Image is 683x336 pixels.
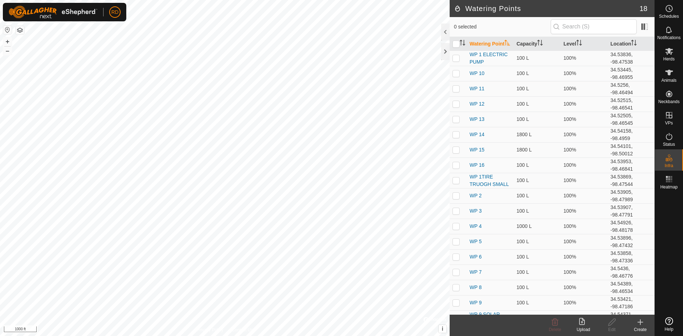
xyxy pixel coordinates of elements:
[608,81,655,96] td: 34.5256, -98.46494
[537,41,543,47] p-sorticon: Activate to sort
[470,174,509,187] a: WP 1TIRE TRUOGH SMALL
[514,37,561,51] th: Capacity
[608,127,655,142] td: 34.54158, -98.4959
[460,41,465,47] p-sorticon: Activate to sort
[504,41,510,47] p-sorticon: Activate to sort
[514,127,561,142] td: 1800 L
[514,50,561,66] td: 100 L
[608,219,655,234] td: 34.54926, -98.48178
[470,86,485,91] a: WP 11
[660,185,678,189] span: Heatmap
[470,208,482,214] a: WP 3
[626,326,655,333] div: Create
[598,326,626,333] div: Edit
[470,284,482,290] a: WP 8
[549,327,561,332] span: Delete
[608,188,655,203] td: 34.53905, -98.47989
[470,101,485,107] a: WP 12
[663,57,674,61] span: Herds
[16,26,24,34] button: Map Layers
[454,23,551,31] span: 0 selected
[563,54,605,62] div: 100%
[514,81,561,96] td: 100 L
[563,207,605,215] div: 100%
[608,173,655,188] td: 34.53869, -98.47544
[470,239,482,244] a: WP 5
[470,147,485,153] a: WP 15
[514,66,561,81] td: 100 L
[470,311,500,325] a: WP 9 SOLAR PUMPING
[563,70,605,77] div: 100%
[514,112,561,127] td: 100 L
[608,158,655,173] td: 34.53953, -98.46841
[514,158,561,173] td: 100 L
[608,280,655,295] td: 34.54389, -98.46534
[665,121,673,125] span: VPs
[514,96,561,112] td: 100 L
[3,47,12,55] button: –
[514,219,561,234] td: 1000 L
[563,131,605,138] div: 100%
[470,193,482,198] a: WP 2
[470,269,482,275] a: WP 7
[563,146,605,154] div: 100%
[470,52,508,65] a: WP 1 ELECTRIC PUMP
[608,112,655,127] td: 34.52505, -98.46545
[514,280,561,295] td: 100 L
[470,70,485,76] a: WP 10
[470,300,482,305] a: WP 9
[665,164,673,168] span: Infra
[608,265,655,280] td: 34.5436, -98.46776
[563,314,605,322] div: 100%
[439,325,446,333] button: i
[640,3,647,14] span: 18
[470,223,482,229] a: WP 4
[608,66,655,81] td: 34.53445, -98.46955
[658,100,679,104] span: Neckbands
[663,142,675,146] span: Status
[3,26,12,34] button: Reset Map
[608,96,655,112] td: 34.52515, -98.46541
[514,295,561,310] td: 100 L
[514,142,561,158] td: 1800 L
[111,9,118,16] span: RD
[467,37,514,51] th: Watering Point
[608,50,655,66] td: 34.53836, -98.47538
[470,132,485,137] a: WP 14
[563,299,605,306] div: 100%
[659,14,679,18] span: Schedules
[514,188,561,203] td: 100 L
[514,203,561,219] td: 100 L
[514,234,561,249] td: 100 L
[232,327,253,333] a: Contact Us
[631,41,637,47] p-sorticon: Activate to sort
[563,161,605,169] div: 100%
[569,326,598,333] div: Upload
[563,85,605,92] div: 100%
[655,314,683,334] a: Help
[608,234,655,249] td: 34.53896, -98.47432
[608,203,655,219] td: 34.53907, -98.47791
[470,162,485,168] a: WP 16
[608,295,655,310] td: 34.53421, -98.47186
[563,223,605,230] div: 100%
[608,310,655,326] td: 34.54371, -98.46695
[9,6,97,18] img: Gallagher Logo
[454,4,640,13] h2: Watering Points
[442,326,443,332] span: i
[563,253,605,261] div: 100%
[470,254,482,260] a: WP 6
[514,173,561,188] td: 100 L
[657,36,681,40] span: Notifications
[608,142,655,158] td: 34.54101, -98.50012
[470,116,485,122] a: WP 13
[563,100,605,108] div: 100%
[608,249,655,265] td: 34.53858, -98.47336
[563,192,605,199] div: 100%
[661,78,677,82] span: Animals
[3,37,12,46] button: +
[563,268,605,276] div: 100%
[561,37,608,51] th: Level
[665,327,673,331] span: Help
[576,41,582,47] p-sorticon: Activate to sort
